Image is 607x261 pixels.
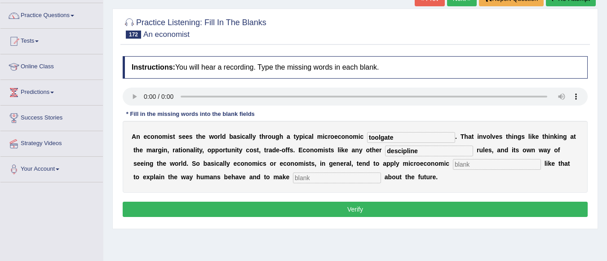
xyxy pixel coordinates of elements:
[373,160,376,167] b: t
[376,160,380,167] b: o
[359,133,360,140] b: i
[137,160,141,167] b: e
[359,160,362,167] b: e
[501,146,505,154] b: n
[324,133,328,140] b: c
[383,160,386,167] b: a
[196,133,198,140] b: t
[532,146,536,154] b: n
[168,133,169,140] b: i
[492,146,494,154] b: ,
[337,146,339,154] b: l
[423,160,427,167] b: c
[123,110,258,119] div: * Fill in the missing words into the blank fields
[527,146,532,154] b: w
[550,133,554,140] b: n
[453,159,541,170] input: blank
[199,146,202,154] b: y
[483,133,487,140] b: v
[251,133,253,140] b: l
[568,160,570,167] b: t
[518,133,522,140] b: g
[298,146,302,154] b: E
[528,133,530,140] b: l
[209,133,214,140] b: w
[545,160,546,167] b: l
[376,146,379,154] b: e
[294,133,296,140] b: t
[344,160,346,167] b: r
[143,133,147,140] b: e
[0,3,103,26] a: Practice Questions
[279,133,284,140] b: h
[0,157,103,179] a: Your Account
[225,146,227,154] b: t
[170,160,175,167] b: w
[223,160,225,167] b: l
[427,160,431,167] b: o
[414,160,416,167] b: r
[341,133,346,140] b: o
[282,146,286,154] b: o
[237,133,240,140] b: s
[159,160,163,167] b: h
[151,133,155,140] b: o
[140,160,144,167] b: e
[196,160,200,167] b: o
[334,133,338,140] b: e
[178,133,182,140] b: s
[294,160,298,167] b: o
[204,160,208,167] b: b
[257,146,259,154] b: t
[385,146,473,156] input: blank
[225,160,226,167] b: l
[136,146,140,154] b: h
[240,133,242,140] b: i
[339,146,341,154] b: i
[499,133,502,140] b: s
[320,160,322,167] b: i
[403,160,408,167] b: m
[305,133,308,140] b: c
[259,146,261,154] b: ,
[351,160,353,167] b: ,
[275,133,279,140] b: g
[472,133,474,140] b: t
[133,146,136,154] b: t
[563,133,567,140] b: g
[269,146,272,154] b: a
[276,146,279,154] b: e
[208,146,212,154] b: o
[227,146,231,154] b: u
[306,146,310,154] b: o
[259,160,263,167] b: c
[162,133,168,140] b: m
[146,146,152,154] b: m
[173,133,175,140] b: t
[226,160,230,167] b: y
[291,160,295,167] b: n
[516,146,519,154] b: s
[303,133,305,140] b: i
[559,133,563,140] b: n
[231,146,235,154] b: n
[346,160,350,167] b: a
[181,160,183,167] b: l
[558,160,561,167] b: t
[535,133,539,140] b: e
[492,133,496,140] b: v
[219,160,223,167] b: a
[312,133,314,140] b: l
[246,146,249,154] b: c
[139,146,143,154] b: e
[360,133,364,140] b: c
[158,133,162,140] b: o
[357,160,359,167] b: t
[554,133,558,140] b: k
[303,146,306,154] b: c
[252,160,257,167] b: m
[133,173,136,181] b: t
[322,160,326,167] b: n
[496,133,499,140] b: e
[317,133,323,140] b: m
